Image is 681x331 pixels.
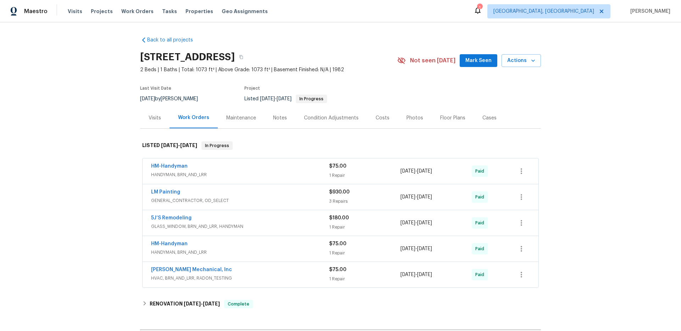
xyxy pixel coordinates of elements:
div: Costs [376,114,389,122]
span: [DATE] [184,301,201,306]
div: 3 Repairs [329,198,400,205]
span: [DATE] [140,96,155,101]
span: [GEOGRAPHIC_DATA], [GEOGRAPHIC_DATA] [493,8,594,15]
div: 1 Repair [329,275,400,282]
span: Properties [186,8,213,15]
div: Maintenance [226,114,256,122]
button: Copy Address [235,51,248,63]
div: Floor Plans [440,114,465,122]
button: Mark Seen [460,54,497,67]
a: Back to all projects [140,37,208,44]
span: - [260,96,292,101]
span: Paid [475,168,487,175]
div: Cases [482,114,497,122]
div: Condition Adjustments [304,114,359,122]
span: Project [244,86,260,90]
span: [DATE] [417,220,432,225]
span: Work Orders [121,8,154,15]
span: HANDYMAN, BRN_AND_LRR [151,171,329,178]
span: [DATE] [400,246,415,251]
span: [DATE] [417,272,432,277]
span: - [400,245,432,252]
span: Last Visit Date [140,86,171,90]
span: Maestro [24,8,48,15]
span: [DATE] [161,143,178,148]
span: Actions [507,56,535,65]
span: - [400,219,432,226]
span: 2 Beds | 1 Baths | Total: 1073 ft² | Above Grade: 1073 ft² | Basement Finished: N/A | 1982 [140,66,397,73]
span: [DATE] [203,301,220,306]
div: 1 Repair [329,172,400,179]
span: $75.00 [329,164,347,169]
span: GENERAL_CONTRACTOR, OD_SELECT [151,197,329,204]
span: [DATE] [400,220,415,225]
span: [DATE] [417,195,432,200]
a: HM-Handyman [151,241,188,246]
h6: LISTED [142,141,197,150]
span: [DATE] [400,169,415,174]
button: Actions [502,54,541,67]
div: 1 Repair [329,224,400,231]
span: Not seen [DATE] [410,57,455,64]
div: 1 Repair [329,249,400,257]
span: [DATE] [277,96,292,101]
span: Complete [225,301,252,308]
div: Notes [273,114,287,122]
span: GLASS_WINDOW, BRN_AND_LRR, HANDYMAN [151,223,329,230]
span: [DATE] [400,195,415,200]
div: LISTED [DATE]-[DATE]In Progress [140,134,541,157]
span: - [400,193,432,201]
span: Listed [244,96,327,101]
div: Photos [406,114,423,122]
div: RENOVATION [DATE]-[DATE]Complete [140,296,541,313]
span: $930.00 [329,190,350,195]
span: In Progress [297,97,326,101]
h2: [STREET_ADDRESS] [140,54,235,61]
span: Projects [91,8,113,15]
div: Visits [149,114,161,122]
a: LM Painting [151,190,180,195]
span: $75.00 [329,267,347,272]
span: HVAC, BRN_AND_LRR, RADON_TESTING [151,275,329,282]
span: [DATE] [417,246,432,251]
span: Geo Assignments [222,8,268,15]
span: [DATE] [260,96,275,101]
span: Mark Seen [465,56,492,65]
span: - [400,271,432,278]
span: [DATE] [400,272,415,277]
span: - [161,143,197,148]
h6: RENOVATION [150,300,220,308]
span: Tasks [162,9,177,14]
span: Visits [68,8,82,15]
span: Paid [475,271,487,278]
span: [DATE] [417,169,432,174]
div: by [PERSON_NAME] [140,95,206,103]
span: $75.00 [329,241,347,246]
span: Paid [475,219,487,226]
a: 5J’S Remodeling [151,215,192,220]
span: - [400,168,432,175]
span: HANDYMAN, BRN_AND_LRR [151,249,329,256]
span: - [184,301,220,306]
a: [PERSON_NAME] Mechanical, Inc [151,267,232,272]
div: 1 [477,4,482,11]
span: [PERSON_NAME] [627,8,670,15]
span: $180.00 [329,215,349,220]
span: Paid [475,193,487,201]
span: [DATE] [180,143,197,148]
span: Paid [475,245,487,252]
span: In Progress [202,142,232,149]
div: Work Orders [178,114,209,121]
a: HM-Handyman [151,164,188,169]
